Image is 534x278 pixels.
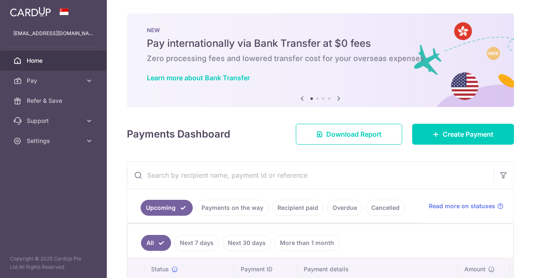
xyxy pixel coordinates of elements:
h5: Pay internationally via Bank Transfer at $0 fees [147,37,494,50]
span: Create Payment [443,129,494,139]
img: Bank transfer banner [127,13,514,107]
a: Next 7 days [174,235,219,251]
p: [EMAIL_ADDRESS][DOMAIN_NAME] [13,29,93,38]
span: Support [27,117,82,125]
span: Download Report [326,129,382,139]
span: Status [151,265,169,273]
a: All [141,235,171,251]
a: Create Payment [412,124,514,145]
a: Upcoming [141,200,193,216]
span: Pay [27,77,82,85]
span: Home [27,56,82,65]
a: Next 30 days [222,235,271,251]
a: Recipient paid [272,200,324,216]
input: Search by recipient name, payment id or reference [127,162,494,189]
a: More than 1 month [275,235,340,251]
a: Read more on statuses [429,202,504,210]
span: Read more on statuses [429,202,495,210]
a: Cancelled [366,200,405,216]
span: Amount [464,265,486,273]
a: Learn more about Bank Transfer [147,74,250,82]
a: Download Report [296,124,402,145]
span: Refer & Save [27,97,82,105]
img: CardUp [10,7,51,17]
h4: Payments Dashboard [127,127,230,142]
a: Overdue [327,200,363,216]
h6: Zero processing fees and lowered transfer cost for your overseas expenses [147,54,494,64]
p: NEW [147,27,494,33]
span: Settings [27,137,82,145]
a: Payments on the way [196,200,269,216]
